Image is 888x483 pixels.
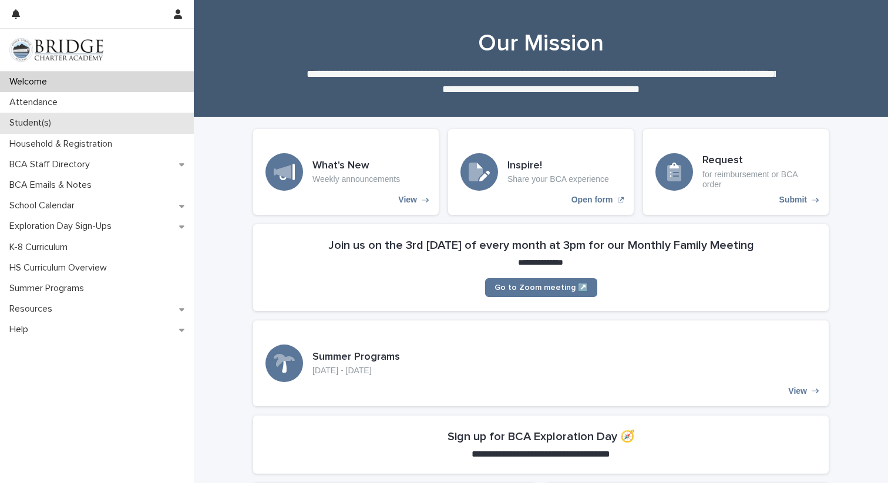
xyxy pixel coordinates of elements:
p: View [788,386,807,396]
h3: What's New [312,160,400,173]
h2: Join us on the 3rd [DATE] of every month at 3pm for our Monthly Family Meeting [328,238,754,252]
p: Weekly announcements [312,174,400,184]
h1: Our Mission [253,29,829,58]
h3: Summer Programs [312,351,400,364]
p: Share your BCA experience [507,174,609,184]
p: Open form [571,195,613,205]
p: Submit [779,195,807,205]
a: Open form [448,129,634,215]
p: Help [5,324,38,335]
span: Go to Zoom meeting ↗️ [495,283,588,292]
img: V1C1m3IdTEidaUdm9Hs0 [9,38,103,62]
p: for reimbursement or BCA order [702,170,816,190]
p: BCA Emails & Notes [5,180,101,191]
p: Student(s) [5,117,60,129]
p: Exploration Day Sign-Ups [5,221,121,232]
p: K-8 Curriculum [5,242,77,253]
p: Household & Registration [5,139,122,150]
p: School Calendar [5,200,84,211]
h2: Sign up for BCA Exploration Day 🧭 [448,430,635,444]
p: View [398,195,417,205]
p: Resources [5,303,62,315]
p: Summer Programs [5,283,93,294]
p: Attendance [5,97,67,108]
p: [DATE] - [DATE] [312,366,400,376]
p: HS Curriculum Overview [5,262,116,273]
p: BCA Staff Directory [5,159,99,170]
a: View [253,129,439,215]
a: View [253,320,829,406]
a: Go to Zoom meeting ↗️ [485,278,597,297]
h3: Request [702,154,816,167]
a: Submit [643,129,829,215]
p: Welcome [5,76,56,87]
h3: Inspire! [507,160,609,173]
